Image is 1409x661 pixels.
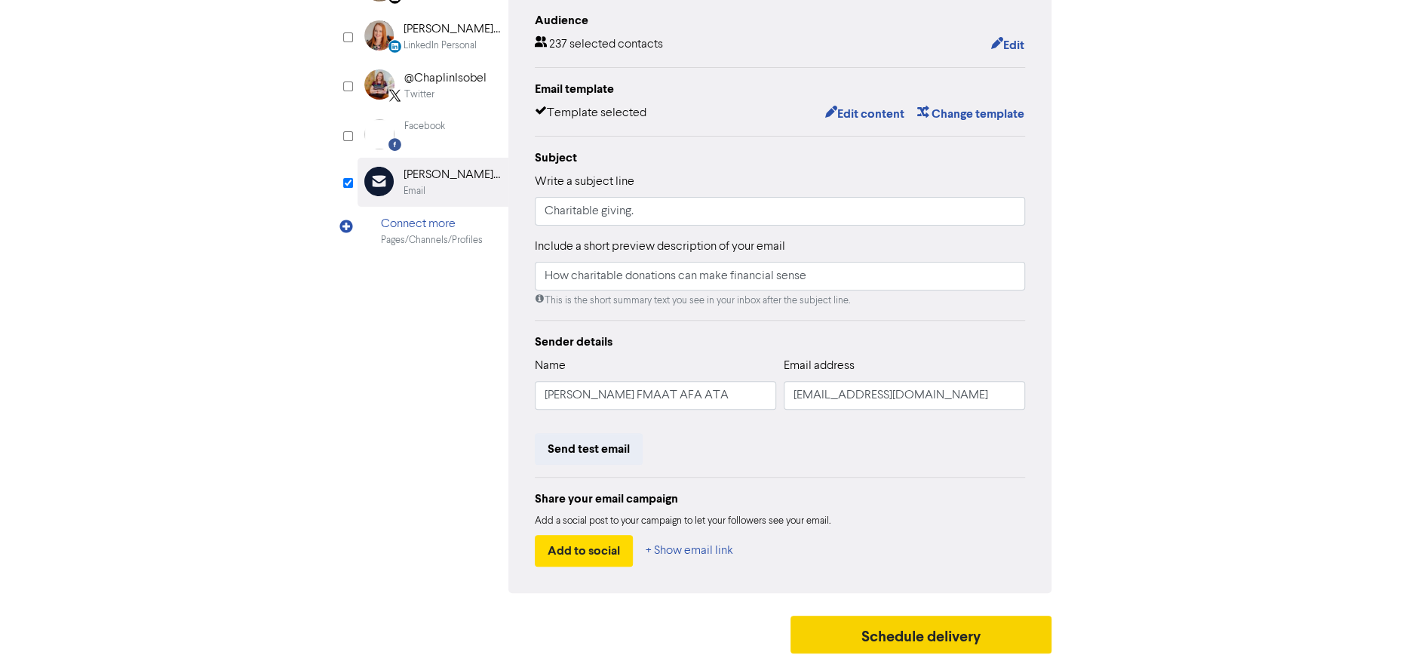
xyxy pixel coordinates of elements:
button: Add to social [535,535,633,567]
div: Template selected [535,104,646,124]
label: Name [535,357,566,375]
label: Email address [784,357,855,375]
div: Audience [535,11,1025,29]
div: @ChaplinIsobel [404,69,487,88]
div: Pages/Channels/Profiles [381,233,483,247]
div: Share your email campaign [535,490,1025,508]
button: Edit [990,35,1025,55]
iframe: Chat Widget [1334,589,1409,661]
div: [PERSON_NAME] FMAAT AFA ATA [404,166,500,184]
div: Facebook Facebook [358,111,508,158]
label: Include a short preview description of your email [535,238,785,256]
button: Schedule delivery [790,616,1051,653]
img: LinkedinPersonal [364,20,394,51]
div: 237 selected contacts [535,35,663,55]
div: Add a social post to your campaign to let your followers see your email. [535,514,1025,529]
div: [PERSON_NAME] FMAAT AFA ATAEmail [358,158,508,207]
button: Edit content [824,104,905,124]
img: Facebook [364,119,394,149]
div: LinkedinPersonal [PERSON_NAME] FMAAT AFA ATALinkedIn Personal [358,12,508,61]
button: Send test email [535,433,643,465]
div: [PERSON_NAME] FMAAT AFA ATA [404,20,500,38]
div: Twitter@ChaplinIsobelTwitter [358,61,508,110]
label: Write a subject line [535,173,634,191]
div: Subject [535,149,1025,167]
div: Facebook [404,119,445,134]
div: Email template [535,80,1025,98]
div: LinkedIn Personal [404,38,477,53]
div: Connect morePages/Channels/Profiles [358,207,508,256]
div: Twitter [404,88,434,102]
div: Sender details [535,333,1025,351]
button: + Show email link [645,535,734,567]
button: Change template [916,104,1025,124]
div: Connect more [381,215,483,233]
img: Twitter [364,69,394,100]
div: This is the short summary text you see in your inbox after the subject line. [535,294,1025,308]
div: Email [404,184,425,198]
